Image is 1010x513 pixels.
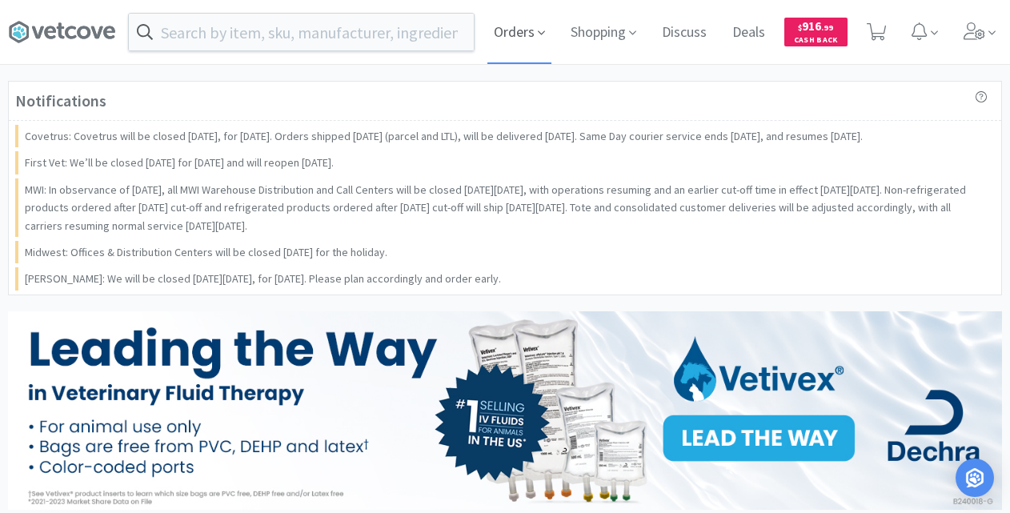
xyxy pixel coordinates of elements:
input: Search by item, sku, manufacturer, ingredient, size... [129,14,474,50]
p: [PERSON_NAME]: We will be closed [DATE][DATE], for [DATE]. Please plan accordingly and order early. [25,270,501,287]
span: . 99 [821,22,833,33]
div: Open Intercom Messenger [956,459,994,497]
a: Deals [726,26,772,40]
span: $ [798,22,802,33]
p: Covetrus: Covetrus will be closed [DATE], for [DATE]. Orders shipped [DATE] (parcel and LTL), wil... [25,127,863,145]
a: Discuss [655,26,713,40]
p: Midwest: Offices & Distribution Centers will be closed [DATE] for the holiday. [25,243,387,261]
a: $916.99Cash Back [784,10,848,54]
h3: Notifications [15,88,106,114]
span: Cash Back [794,36,838,46]
img: 6bcff1d5513c4292bcae26201ab6776f.jpg [8,311,1002,510]
span: 916 [798,18,833,34]
p: First Vet: We’ll be closed [DATE] for [DATE] and will reopen [DATE]. [25,154,334,171]
p: MWI: In observance of [DATE], all MWI Warehouse Distribution and Call Centers will be closed [DAT... [25,181,988,234]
